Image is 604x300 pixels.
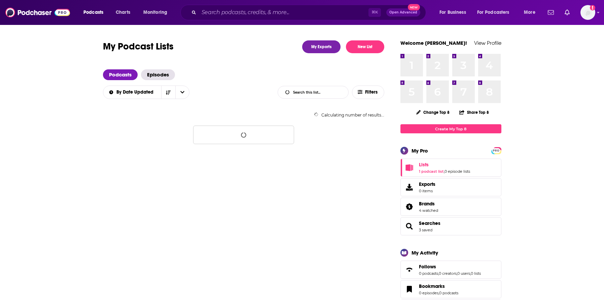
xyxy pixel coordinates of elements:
button: open menu [79,7,112,18]
span: Filters [365,90,379,95]
span: New [408,4,420,10]
a: 4 watched [419,208,438,213]
a: 0 creators [439,271,457,276]
span: Lists [400,159,501,177]
div: Search podcasts, credits, & more... [187,5,432,20]
button: open menu [473,7,519,18]
span: , [470,271,471,276]
button: Loading [193,126,294,144]
a: Bookmarks [403,285,416,294]
span: More [524,8,535,17]
input: Search podcasts, credits, & more... [199,7,368,18]
button: Show profile menu [580,5,595,20]
div: My Pro [412,147,428,154]
img: Podchaser - Follow, Share and Rate Podcasts [5,6,70,19]
div: Calculating number of results... [103,112,384,118]
svg: Add a profile image [590,5,595,10]
a: View Profile [474,40,501,46]
a: Lists [403,163,416,172]
span: Bookmarks [400,280,501,298]
button: Filters [352,86,384,99]
a: My Exports [302,40,341,53]
a: Searches [403,222,416,231]
img: User Profile [580,5,595,20]
button: Sort Direction [161,86,175,99]
a: 0 lists [471,271,481,276]
a: Episodes [141,69,175,80]
a: Show notifications dropdown [545,7,557,18]
span: Follows [400,261,501,279]
button: open menu [435,7,474,18]
span: Podcasts [83,8,103,17]
span: Exports [419,181,435,187]
a: Follows [403,265,416,274]
span: Lists [419,162,429,168]
span: Open Advanced [389,11,417,14]
span: Brands [419,201,435,207]
span: Monitoring [143,8,167,17]
span: 0 items [419,189,435,193]
a: Podcasts [103,69,138,80]
span: Follows [419,264,436,270]
a: Exports [400,178,501,196]
h2: Choose List sort [103,86,189,99]
a: Lists [419,162,470,168]
span: , [444,169,445,174]
a: PRO [492,148,500,153]
a: 0 episodes [419,291,438,295]
span: Searches [400,217,501,235]
span: For Business [439,8,466,17]
a: 0 podcasts [419,271,438,276]
button: open menu [103,90,161,95]
a: Show notifications dropdown [562,7,572,18]
a: 1 podcast list [419,169,444,174]
span: Bookmarks [419,283,445,289]
span: Charts [116,8,130,17]
a: Follows [419,264,481,270]
button: Open AdvancedNew [386,8,420,16]
a: Brands [403,202,416,211]
span: By Date Updated [116,90,156,95]
span: ⌘ K [368,8,381,17]
a: 0 podcasts [439,291,458,295]
button: Change Top 8 [412,108,454,116]
a: Create My Top 8 [400,124,501,133]
button: New List [346,40,384,53]
button: open menu [519,7,544,18]
a: 0 episode lists [445,169,470,174]
a: Bookmarks [419,283,458,289]
button: Share Top 8 [459,106,489,119]
span: , [438,271,439,276]
a: Brands [419,201,438,207]
h1: My Podcast Lists [103,40,174,53]
div: My Activity [412,249,438,256]
span: For Podcasters [477,8,509,17]
button: open menu [139,7,176,18]
a: 3 saved [419,228,432,232]
span: Brands [400,198,501,216]
a: Welcome [PERSON_NAME]! [400,40,467,46]
button: open menu [175,86,189,99]
a: 0 users [457,271,470,276]
span: Exports [403,182,416,192]
a: Charts [111,7,134,18]
a: Searches [419,220,440,226]
span: Logged in as SuzanneE [580,5,595,20]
